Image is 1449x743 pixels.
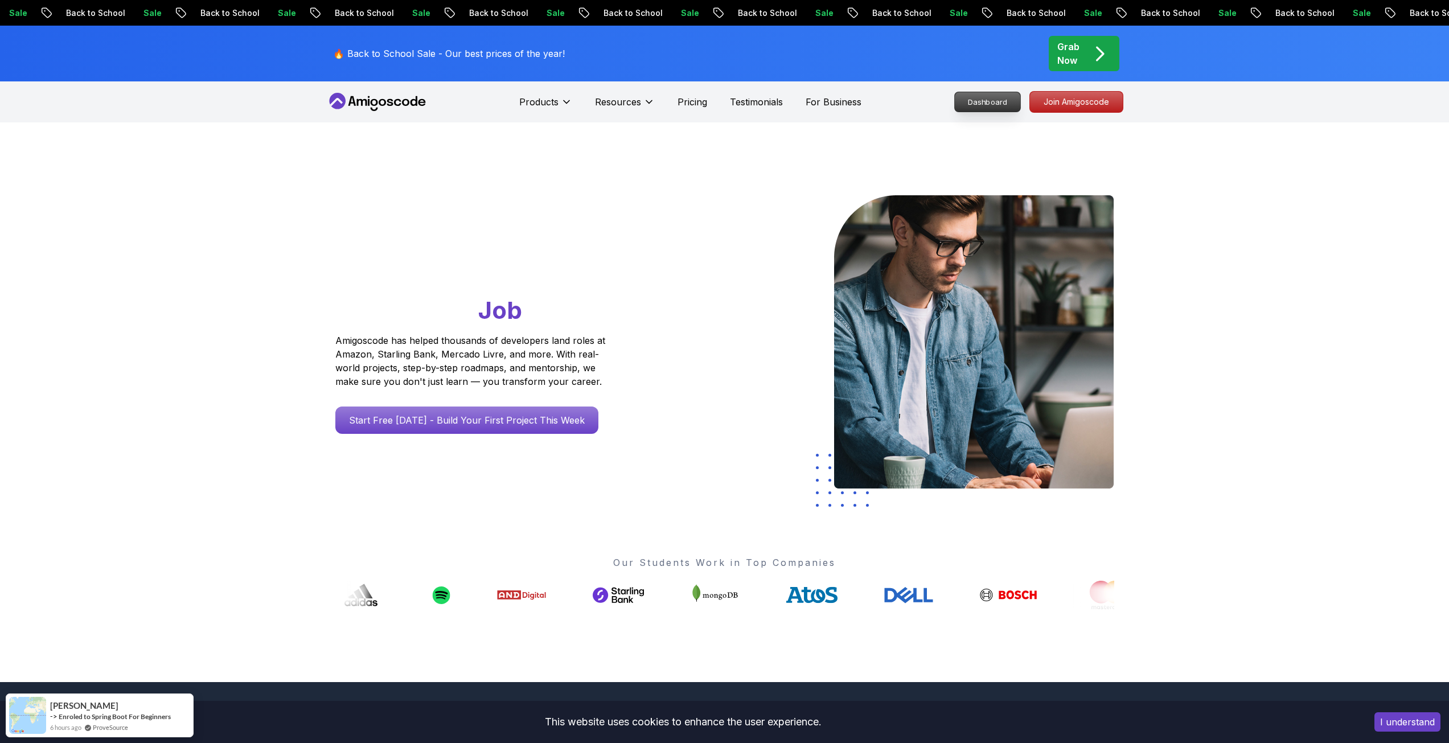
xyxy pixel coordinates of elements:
[333,47,565,60] p: 🔥 Back to School Sale - Our best prices of the year!
[458,7,535,19] p: Back to School
[592,7,670,19] p: Back to School
[670,7,706,19] p: Sale
[1341,7,1378,19] p: Sale
[335,407,598,434] a: Start Free [DATE] - Build Your First Project This Week
[1029,91,1123,113] a: Join Amigoscode
[995,7,1073,19] p: Back to School
[478,295,522,325] span: Job
[93,723,128,732] a: ProveSource
[189,7,266,19] p: Back to School
[519,95,559,109] p: Products
[55,7,132,19] p: Back to School
[678,95,707,109] a: Pricing
[804,7,840,19] p: Sale
[955,92,1020,112] p: Dashboard
[335,195,649,327] h1: Go From Learning to Hired: Master Java, Spring Boot & Cloud Skills That Get You the
[9,697,46,734] img: provesource social proof notification image
[132,7,169,19] p: Sale
[50,712,58,721] span: ->
[938,7,975,19] p: Sale
[1374,712,1440,732] button: Accept cookies
[335,334,609,388] p: Amigoscode has helped thousands of developers land roles at Amazon, Starling Bank, Mercado Livre,...
[834,195,1114,489] img: hero
[1057,40,1079,67] p: Grab Now
[59,712,171,721] a: Enroled to Spring Boot For Beginners
[335,556,1114,569] p: Our Students Work in Top Companies
[519,95,572,118] button: Products
[595,95,655,118] button: Resources
[954,92,1021,112] a: Dashboard
[535,7,572,19] p: Sale
[1073,7,1109,19] p: Sale
[806,95,861,109] a: For Business
[726,7,804,19] p: Back to School
[1264,7,1341,19] p: Back to School
[1130,7,1207,19] p: Back to School
[9,709,1357,734] div: This website uses cookies to enhance the user experience.
[861,7,938,19] p: Back to School
[266,7,303,19] p: Sale
[1207,7,1243,19] p: Sale
[595,95,641,109] p: Resources
[401,7,437,19] p: Sale
[1030,92,1123,112] p: Join Amigoscode
[50,723,81,732] span: 6 hours ago
[730,95,783,109] a: Testimonials
[323,7,401,19] p: Back to School
[50,701,118,711] span: [PERSON_NAME]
